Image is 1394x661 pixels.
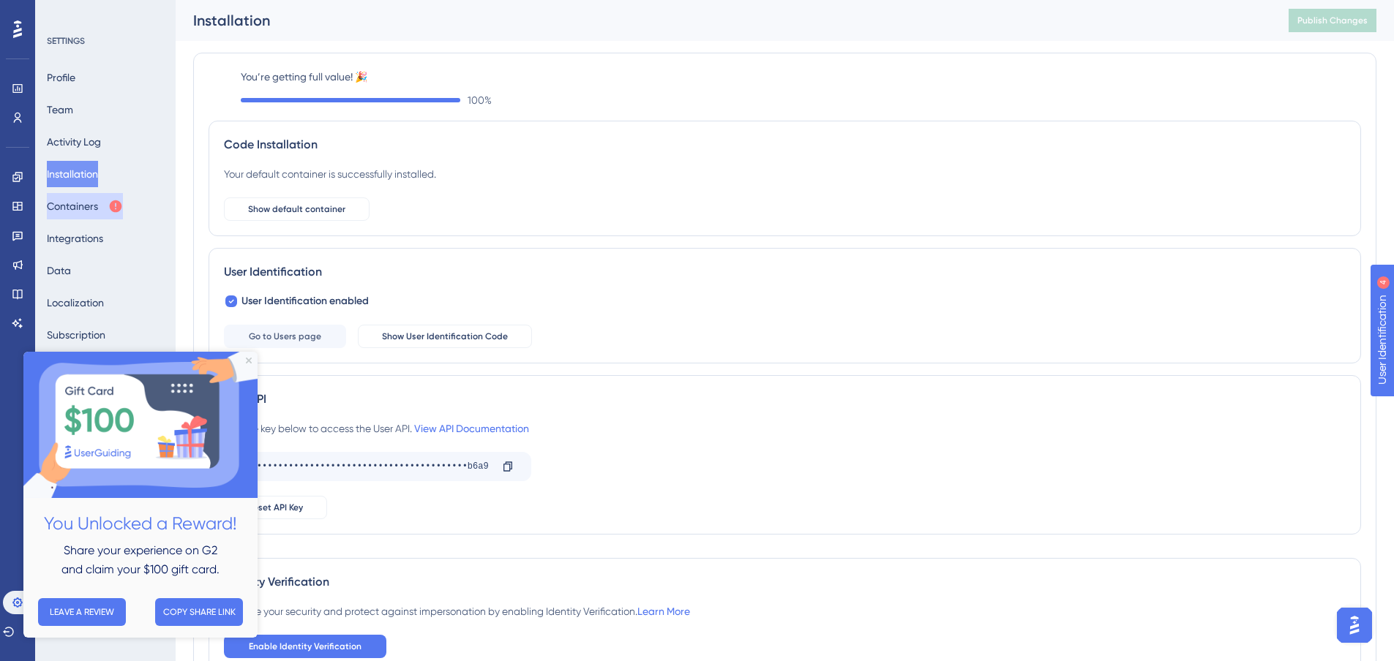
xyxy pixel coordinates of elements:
span: Share your experience on G2 [40,192,194,205]
button: Profile [47,64,75,91]
button: Integrations [47,225,103,252]
button: Show User Identification Code [358,325,532,348]
div: Improve your security and protect against impersonation by enabling Identity Verification. [224,603,690,620]
button: Subscription [47,322,105,348]
div: Use the key below to access the User API. [224,420,529,437]
span: Go to Users page [249,330,321,342]
span: 100 % [468,91,492,109]
div: Your default container is successfully installed. [224,165,436,183]
div: Close Preview [222,6,228,12]
div: Identity Verification [224,573,1346,591]
button: Data [47,257,71,284]
h2: You Unlocked a Reward! [12,158,222,186]
button: Publish Changes [1289,9,1376,32]
div: SETTINGS [47,35,165,47]
button: LEAVE A REVIEW [15,246,102,274]
span: Reset API Key [248,502,303,513]
div: Installation [193,10,1252,31]
button: Installation [47,161,98,187]
button: Containers [47,193,123,219]
div: 4 [112,7,116,19]
button: Reset API Key [224,496,327,519]
button: Enable Identity Verification [224,635,386,658]
a: View API Documentation [414,423,529,434]
div: User API [224,390,1346,408]
button: Localization [47,290,104,316]
span: Show default container [248,203,345,215]
span: User Identification [12,4,102,21]
span: Publish Changes [1297,15,1368,26]
button: COPY SHARE LINK [132,246,220,274]
span: Enable Identity Verification [249,641,361,652]
button: Show default container [224,197,370,221]
span: and claim your $100 gift card. [38,211,196,224]
div: Code Installation [224,136,1346,154]
a: Learn More [637,605,690,617]
span: User Identification enabled [241,292,369,310]
span: Show User Identification Code [382,330,508,342]
button: Activity Log [47,129,101,155]
button: Team [47,97,73,123]
button: Go to Users page [224,325,346,348]
div: ••••••••••••••••••••••••••••••••••••••••••••b6a9 [236,455,490,478]
div: User Identification [224,263,1346,281]
iframe: UserGuiding AI Assistant Launcher [1333,603,1376,647]
label: You’re getting full value! 🎉 [241,68,1361,86]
